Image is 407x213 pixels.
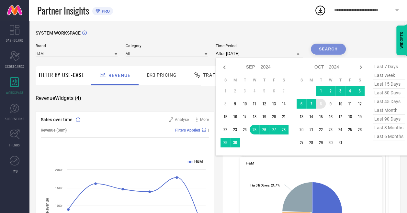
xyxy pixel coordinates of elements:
td: Sat Oct 12 2024 [355,99,365,109]
td: Fri Oct 11 2024 [345,99,355,109]
span: H&M [246,161,254,165]
span: FWD [12,169,18,174]
td: Sun Sep 22 2024 [220,125,230,134]
td: Thu Oct 31 2024 [335,138,345,147]
td: Sat Sep 21 2024 [279,112,288,122]
span: last 7 days [373,62,405,71]
svg: Zoom [169,117,173,122]
th: Tuesday [240,78,250,83]
td: Fri Oct 04 2024 [345,86,355,96]
td: Mon Sep 02 2024 [230,86,240,96]
tspan: Tier 3 & Others [250,183,269,187]
div: Previous month [220,63,228,71]
span: SCORECARDS [5,64,24,69]
th: Wednesday [326,78,335,83]
th: Saturday [279,78,288,83]
span: Filters Applied [175,128,200,133]
td: Mon Sep 09 2024 [230,99,240,109]
th: Friday [269,78,279,83]
td: Wed Sep 04 2024 [250,86,259,96]
span: Traffic [203,72,223,78]
td: Tue Sep 10 2024 [240,99,250,109]
td: Wed Sep 11 2024 [250,99,259,109]
th: Friday [345,78,355,83]
span: Brand [36,44,118,48]
td: Wed Sep 25 2024 [250,125,259,134]
td: Mon Sep 30 2024 [230,138,240,147]
td: Tue Sep 03 2024 [240,86,250,96]
td: Tue Sep 24 2024 [240,125,250,134]
td: Sun Oct 13 2024 [297,112,306,122]
span: Analyse [175,117,189,122]
td: Thu Sep 12 2024 [259,99,269,109]
td: Mon Oct 21 2024 [306,125,316,134]
td: Tue Oct 15 2024 [316,112,326,122]
span: SUGGESTIONS [5,116,25,121]
td: Mon Oct 07 2024 [306,99,316,109]
td: Fri Sep 20 2024 [269,112,279,122]
text: 20Cr [55,168,62,172]
th: Tuesday [316,78,326,83]
td: Sun Sep 29 2024 [220,138,230,147]
td: Thu Oct 10 2024 [335,99,345,109]
td: Mon Oct 14 2024 [306,112,316,122]
td: Sat Oct 05 2024 [355,86,365,96]
input: Select time period [216,50,303,58]
span: DASHBOARD [6,38,23,43]
span: PRO [100,9,110,14]
td: Wed Oct 23 2024 [326,125,335,134]
td: Sat Oct 19 2024 [355,112,365,122]
td: Tue Oct 22 2024 [316,125,326,134]
text: 10Cr [55,204,62,208]
span: last 6 months [373,132,405,141]
td: Thu Oct 03 2024 [335,86,345,96]
text: 15Cr [55,186,62,190]
th: Sunday [297,78,306,83]
span: Sales over time [41,117,73,122]
span: TRENDS [9,143,20,147]
span: Time Period [216,44,303,48]
td: Wed Oct 16 2024 [326,112,335,122]
div: Next month [357,63,365,71]
td: Thu Oct 17 2024 [335,112,345,122]
span: | [208,128,209,133]
text: H&M [194,160,203,164]
td: Mon Sep 16 2024 [230,112,240,122]
span: Revenue Widgets ( 4 ) [36,95,81,101]
span: More [200,117,209,122]
td: Sat Oct 26 2024 [355,125,365,134]
th: Thursday [259,78,269,83]
div: Open download list [314,5,326,16]
span: Pricing [157,72,177,78]
th: Saturday [355,78,365,83]
th: Sunday [220,78,230,83]
td: Fri Oct 25 2024 [345,125,355,134]
td: Tue Oct 08 2024 [316,99,326,109]
td: Fri Sep 27 2024 [269,125,279,134]
td: Tue Sep 17 2024 [240,112,250,122]
td: Tue Oct 01 2024 [316,86,326,96]
td: Mon Sep 23 2024 [230,125,240,134]
text: : 24.7 % [250,183,280,187]
span: last week [373,71,405,80]
span: Category [126,44,208,48]
span: last month [373,106,405,115]
td: Thu Sep 19 2024 [259,112,269,122]
td: Sun Sep 01 2024 [220,86,230,96]
td: Sat Sep 14 2024 [279,99,288,109]
td: Sun Oct 06 2024 [297,99,306,109]
td: Thu Sep 05 2024 [259,86,269,96]
span: last 45 days [373,97,405,106]
td: Thu Oct 24 2024 [335,125,345,134]
td: Sun Sep 15 2024 [220,112,230,122]
th: Thursday [335,78,345,83]
th: Wednesday [250,78,259,83]
span: Revenue (Sum) [41,128,67,133]
td: Sun Sep 08 2024 [220,99,230,109]
span: last 90 days [373,115,405,123]
tspan: Revenue [45,198,50,213]
td: Fri Oct 18 2024 [345,112,355,122]
span: last 30 days [373,89,405,97]
td: Thu Sep 26 2024 [259,125,269,134]
td: Fri Sep 13 2024 [269,99,279,109]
